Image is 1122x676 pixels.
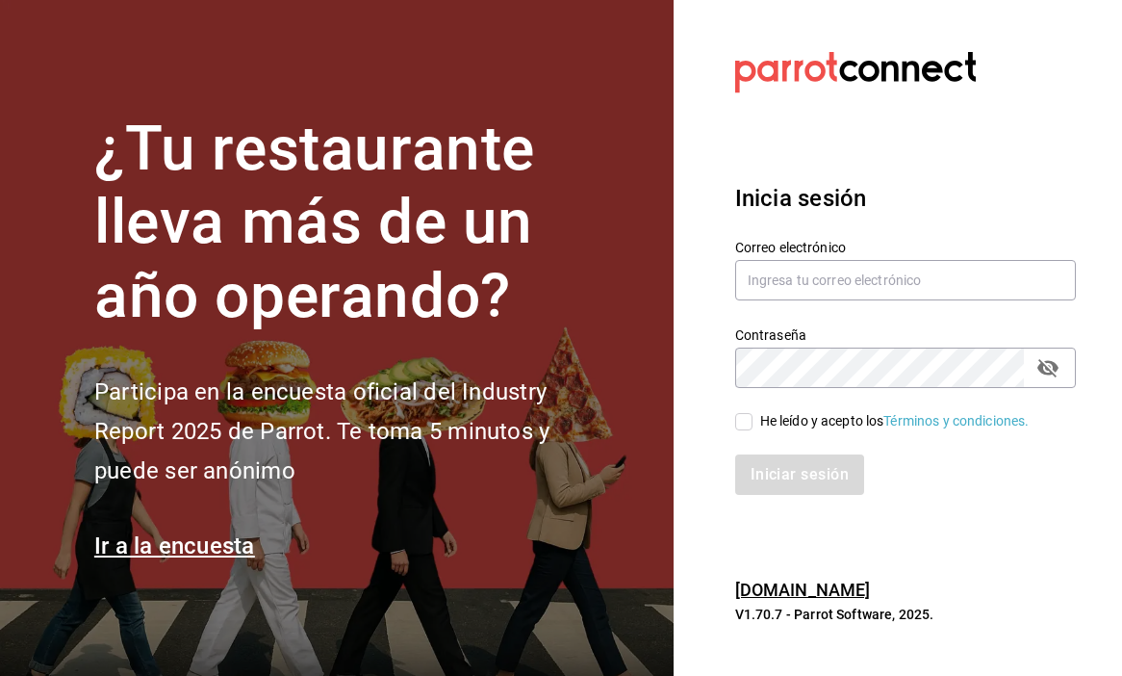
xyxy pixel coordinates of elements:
h3: Inicia sesión [735,181,1076,216]
label: Correo electrónico [735,240,1076,253]
a: Ir a la encuesta [94,533,255,559]
h1: ¿Tu restaurante lleva más de un año operando? [94,113,614,334]
input: Ingresa tu correo electrónico [735,260,1076,300]
a: [DOMAIN_NAME] [735,580,871,600]
h2: Participa en la encuesta oficial del Industry Report 2025 de Parrot. Te toma 5 minutos y puede se... [94,373,614,490]
label: Contraseña [735,327,1076,341]
div: He leído y acepto los [760,411,1030,431]
a: Términos y condiciones. [883,413,1029,429]
p: V1.70.7 - Parrot Software, 2025. [735,605,1076,624]
button: passwordField [1032,351,1064,384]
